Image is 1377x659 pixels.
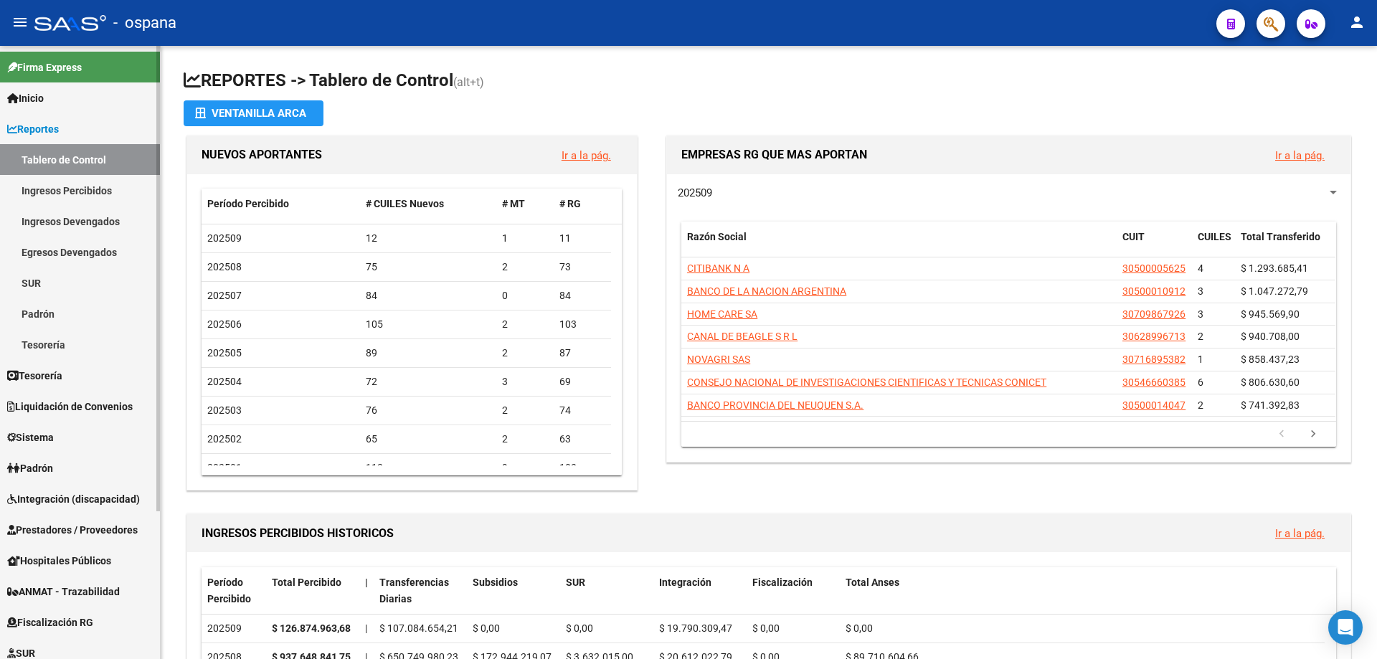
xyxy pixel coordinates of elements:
datatable-header-cell: Transferencias Diarias [374,567,467,615]
span: Total Transferido [1241,231,1320,242]
span: Subsidios [473,577,518,588]
span: 2 [1198,331,1203,342]
datatable-header-cell: Fiscalización [747,567,840,615]
span: $ 940.708,00 [1241,331,1300,342]
span: 30500005625 [1122,262,1186,274]
span: # RG [559,198,581,209]
a: Ir a la pág. [562,149,611,162]
span: Liquidación de Convenios [7,399,133,414]
button: Ventanilla ARCA [184,100,323,126]
span: 1 [1198,354,1203,365]
datatable-header-cell: Total Transferido [1235,222,1335,269]
datatable-header-cell: Razón Social [681,222,1117,269]
datatable-header-cell: Período Percibido [202,567,266,615]
div: 11 [559,230,605,247]
span: 6 [1198,376,1203,388]
span: $ 945.569,90 [1241,308,1300,320]
span: Transferencias Diarias [379,577,449,605]
span: CUIT [1122,231,1145,242]
span: EMPRESAS RG QUE MAS APORTAN [681,148,867,161]
span: 202509 [678,186,712,199]
div: 89 [366,345,491,361]
span: ANMAT - Trazabilidad [7,584,120,599]
datatable-header-cell: CUIT [1117,222,1192,269]
span: 30546660385 [1122,376,1186,388]
span: 30716895382 [1122,354,1186,365]
span: Firma Express [7,60,82,75]
span: $ 0,00 [566,622,593,634]
span: CONSEJO NACIONAL DE INVESTIGACIONES CIENTIFICAS Y TECNICAS CONICET [687,376,1046,388]
span: Período Percibido [207,577,251,605]
span: $ 1.047.272,79 [1241,285,1308,297]
div: 84 [559,288,605,304]
span: 202507 [207,290,242,301]
div: 0 [502,288,548,304]
span: 30628996713 [1122,331,1186,342]
a: go to previous page [1268,427,1295,442]
span: 3 [1198,308,1203,320]
span: 30500010912 [1122,285,1186,297]
span: Padrón [7,460,53,476]
a: Ir a la pág. [1275,149,1325,162]
span: 202501 [207,462,242,473]
span: HOME CARE SA [687,308,757,320]
datatable-header-cell: Total Percibido [266,567,359,615]
button: Ir a la pág. [1264,520,1336,546]
datatable-header-cell: | [359,567,374,615]
span: Sistema [7,430,54,445]
span: | [365,622,367,634]
span: Fiscalización RG [7,615,93,630]
div: Open Intercom Messenger [1328,610,1363,645]
button: Ir a la pág. [1264,142,1336,169]
span: $ 19.790.309,47 [659,622,732,634]
span: 202503 [207,404,242,416]
span: Tesorería [7,368,62,384]
span: Hospitales Públicos [7,553,111,569]
span: 202504 [207,376,242,387]
span: 202505 [207,347,242,359]
span: 202506 [207,318,242,330]
div: 202509 [207,620,260,637]
span: $ 107.084.654,21 [379,622,458,634]
span: Integración [659,577,711,588]
span: $ 1.293.685,41 [1241,262,1308,274]
span: Período Percibido [207,198,289,209]
strong: $ 126.874.963,68 [272,622,351,634]
span: $ 741.392,83 [1241,399,1300,411]
datatable-header-cell: # CUILES Nuevos [360,189,497,219]
span: # MT [502,198,525,209]
div: Ventanilla ARCA [195,100,312,126]
div: 74 [559,402,605,419]
span: CANAL DE BEAGLE S R L [687,331,798,342]
datatable-header-cell: Subsidios [467,567,560,615]
span: Prestadores / Proveedores [7,522,138,538]
div: 1 [502,230,548,247]
span: $ 0,00 [473,622,500,634]
span: NUEVOS APORTANTES [202,148,322,161]
div: 73 [559,259,605,275]
span: 4 [1198,262,1203,274]
div: 2 [502,259,548,275]
span: SUR [566,577,585,588]
datatable-header-cell: Total Anses [840,567,1325,615]
span: 202509 [207,232,242,244]
button: Ir a la pág. [550,142,623,169]
span: 30500014047 [1122,399,1186,411]
datatable-header-cell: SUR [560,567,653,615]
div: 69 [559,374,605,390]
span: INGRESOS PERCIBIDOS HISTORICOS [202,526,394,540]
span: 202502 [207,433,242,445]
div: 103 [559,460,605,476]
span: BANCO PROVINCIA DEL NEUQUEN S.A. [687,399,863,411]
span: 30709867926 [1122,308,1186,320]
div: 2 [502,316,548,333]
datatable-header-cell: Período Percibido [202,189,360,219]
div: 76 [366,402,491,419]
span: $ 858.437,23 [1241,354,1300,365]
div: 75 [366,259,491,275]
span: | [365,577,368,588]
div: 105 [366,316,491,333]
div: 9 [502,460,548,476]
span: 202508 [207,261,242,272]
div: 12 [366,230,491,247]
